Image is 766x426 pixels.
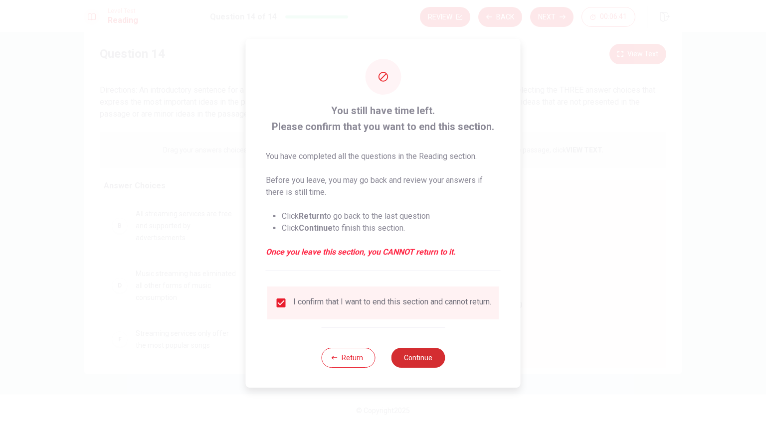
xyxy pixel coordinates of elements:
[282,222,501,234] li: Click to finish this section.
[321,348,375,368] button: Return
[266,103,501,135] span: You still have time left. Please confirm that you want to end this section.
[282,210,501,222] li: Click to go back to the last question
[266,150,501,162] p: You have completed all the questions in the Reading section.
[293,297,491,309] div: I confirm that I want to end this section and cannot return.
[299,211,324,221] strong: Return
[266,246,501,258] em: Once you leave this section, you CANNOT return to it.
[391,348,445,368] button: Continue
[299,223,333,233] strong: Continue
[266,174,501,198] p: Before you leave, you may go back and review your answers if there is still time.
